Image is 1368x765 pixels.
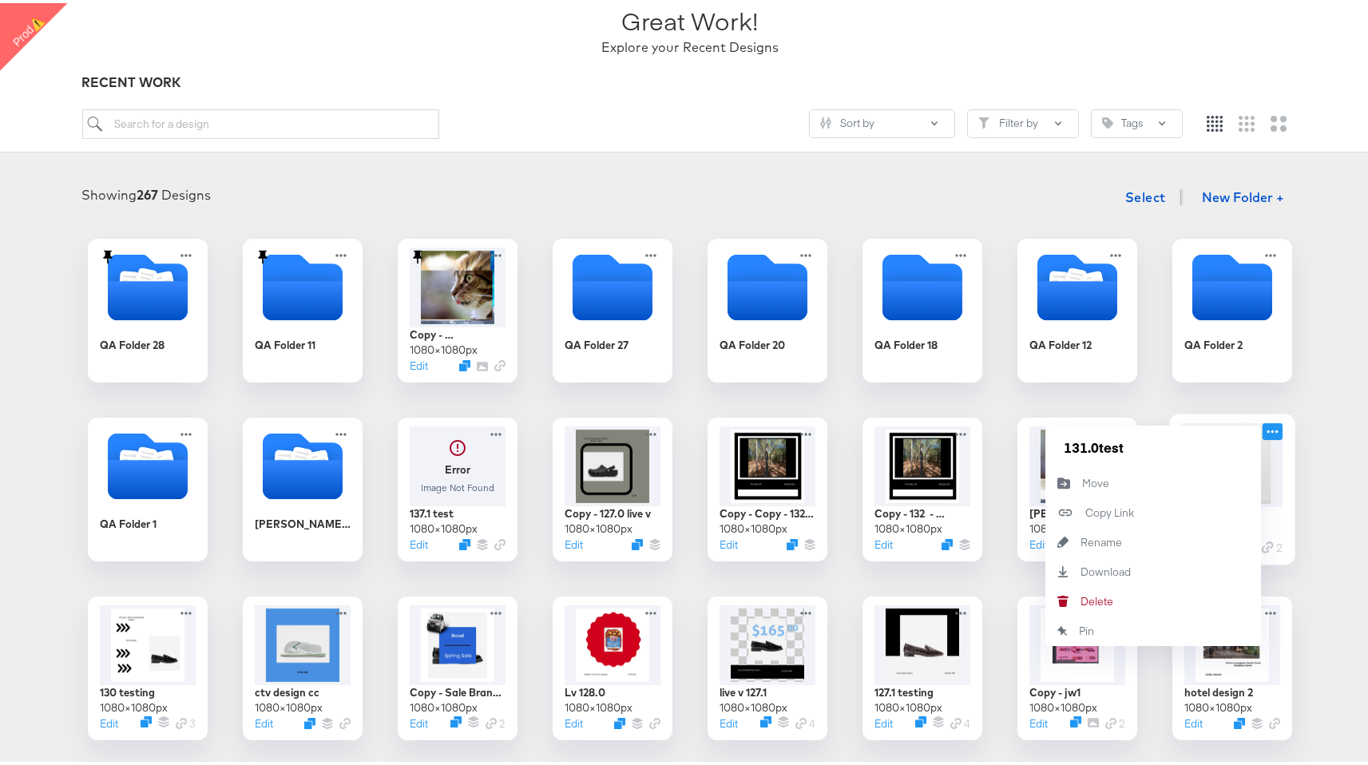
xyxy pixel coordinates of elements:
button: Rename [1045,525,1261,554]
div: 127.1 testing1080×1080pxEditDuplicateLink 4 [862,593,982,737]
svg: Link [795,715,807,726]
div: 2 [1262,537,1283,552]
div: QA Folder 12 [1029,335,1092,350]
button: Edit [1029,713,1048,728]
svg: Duplicate [141,713,152,724]
button: Duplicate [760,713,771,724]
svg: Sliders [820,114,831,125]
div: Copy - [PERSON_NAME] around1080×1080pxEditDuplicate [398,236,517,379]
button: SlidersSort by [809,106,955,135]
div: hotel design 21080×1080pxEditDuplicate [1172,593,1292,737]
div: 130 testing [100,682,155,697]
svg: Duplicate [614,715,625,726]
svg: Link [486,715,497,726]
div: 1080 × 1080 px [874,697,942,712]
svg: Duplicate [1070,713,1081,724]
div: [PERSON_NAME]'s Folder [243,414,363,558]
div: Rename [1081,532,1122,547]
div: 1080 × 1080 px [1184,697,1252,712]
button: New Folder + [1189,180,1299,211]
div: QA Folder 18 [874,335,938,350]
div: Copy Link [1085,502,1134,517]
svg: Small grid [1207,113,1223,129]
svg: Duplicate [450,713,462,724]
div: [PERSON_NAME] around1080×1080pxEditDuplicate [1017,414,1137,558]
div: live v 127.1 [720,682,767,697]
button: Edit [410,534,428,549]
div: Delete [1081,591,1113,606]
div: 1080 × 1080 px [100,697,168,712]
svg: Link [494,536,506,547]
div: Copy - Copy - 132 - testing [720,503,815,518]
a: Download [1045,554,1261,584]
div: QA Folder 27 [565,335,628,350]
span: Select [1125,183,1166,205]
svg: Duplicate [459,357,470,368]
div: Showing Designs [82,183,212,201]
div: Copy - 127.0 live v1080×1080pxEditDuplicate [553,414,672,558]
div: Copy - [PERSON_NAME] around [410,324,506,339]
div: 1080 × 1080 px [410,518,478,533]
div: 1080 × 1080 px [1029,518,1097,533]
button: Edit [1184,713,1203,728]
div: Copy - 132 - testing1080×1080pxEditDuplicate [862,414,982,558]
button: Copy [1045,495,1261,525]
div: QA Folder 2 [1184,335,1243,350]
button: Edit [255,713,273,728]
div: QA Folder 28 [88,236,208,379]
div: QA Folder 12 [1017,236,1137,379]
div: 1080 × 1080 px [410,339,478,355]
div: 1080 × 1080 px [565,697,632,712]
div: 1080 × 1080 px [565,518,632,533]
svg: Empty folder [263,244,343,324]
div: 1080 × 1080 px [720,518,787,533]
div: QA Folder 20 [708,236,827,379]
svg: Duplicate [459,536,470,547]
svg: Folder [108,244,188,324]
button: Duplicate [1234,715,1245,726]
div: 1080 × 1080 px [874,518,942,533]
button: Edit [720,713,738,728]
div: Copy - jw1 [1029,682,1081,697]
div: 137.1 test [410,503,454,518]
svg: Move to folder [1045,474,1082,486]
div: 130 testing1080×1080pxEditDuplicateLink 3 [88,593,208,737]
svg: Rename [1045,533,1081,545]
button: Edit [565,713,583,728]
div: 3 [176,713,196,728]
svg: Tag [1102,114,1113,125]
div: 2 [1105,713,1125,728]
div: [PERSON_NAME] around [1029,503,1125,518]
div: 4 [950,713,970,728]
div: Pin [1079,620,1094,636]
div: 127.1 testing [874,682,934,697]
div: 131.0test1080×1080pxEditDuplicateLink 2 [1169,410,1295,561]
div: Copy - Sale Brand Box [410,682,506,697]
button: Edit [100,713,118,728]
button: Edit [874,713,893,728]
svg: Link [176,715,187,726]
div: RECENT WORK [82,70,1299,89]
svg: Link [1269,715,1280,726]
svg: Duplicate [942,536,953,547]
div: Copy - Copy - 132 - testing1080×1080pxEditDuplicate [708,414,827,558]
svg: Copy [1045,501,1085,517]
svg: Link [950,715,962,726]
div: Download [1081,561,1131,577]
div: ctv design cc [255,682,319,697]
div: Lv 128.01080×1080pxEditDuplicate [553,593,672,737]
div: Move [1082,473,1109,488]
button: Edit [565,534,583,549]
div: Copy - Sale Brand Box1080×1080pxEditDuplicateLink 2 [398,593,517,737]
svg: Link [649,715,660,726]
svg: Duplicate [632,536,643,547]
div: QA Folder 28 [100,335,165,350]
div: Copy - 127.0 live v [565,503,651,518]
